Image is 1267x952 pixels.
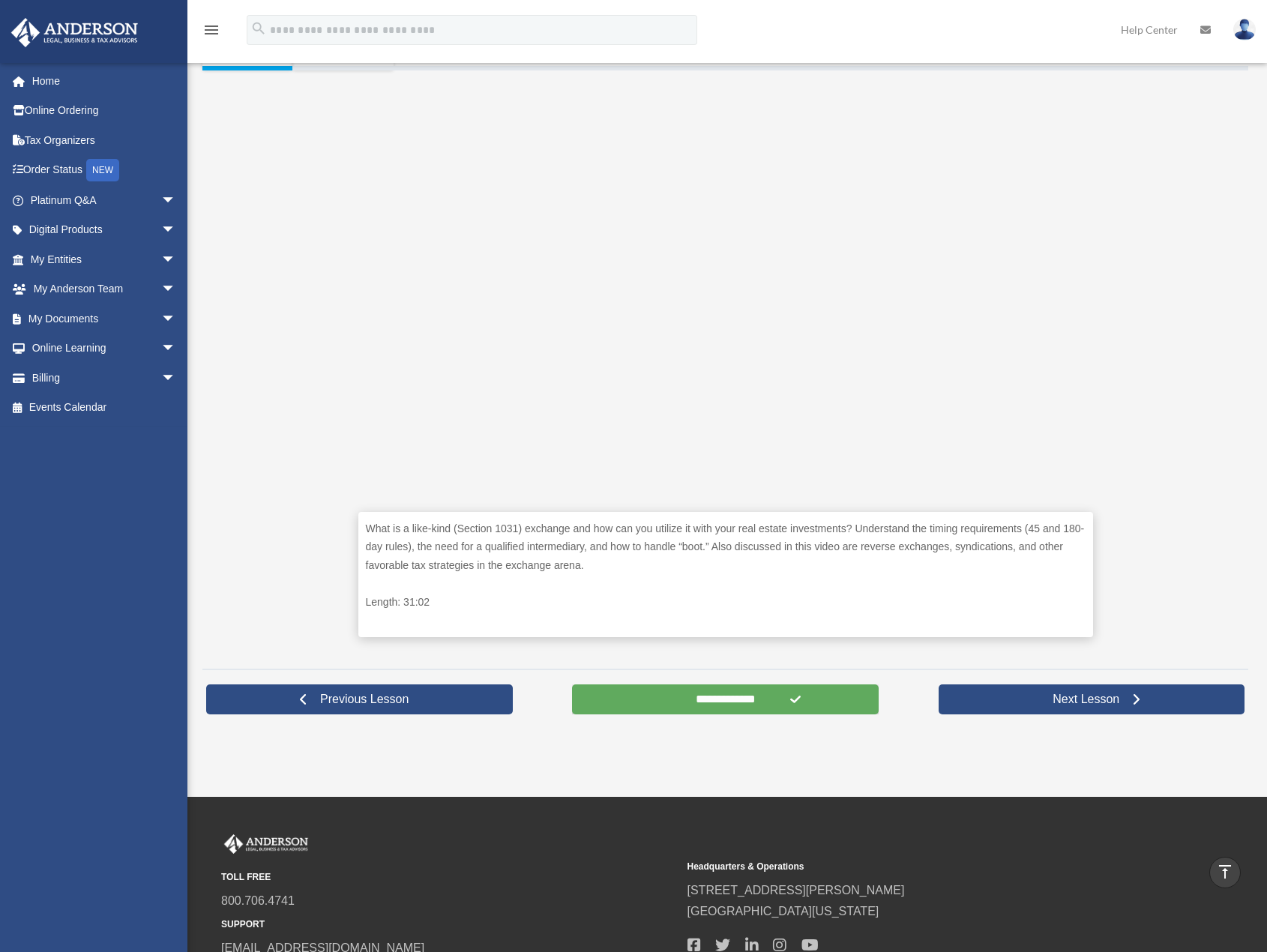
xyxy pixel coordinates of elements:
[10,215,199,245] a: Digital Productsarrow_drop_down
[10,244,199,274] a: My Entitiesarrow_drop_down
[687,859,1143,875] small: Headquarters & Operations
[10,155,199,186] a: Order StatusNEW
[687,884,905,897] a: [STREET_ADDRESS][PERSON_NAME]
[161,274,191,305] span: arrow_drop_down
[1041,692,1131,707] span: Next Lesson
[161,244,191,275] span: arrow_drop_down
[221,834,311,854] img: Anderson Advisors Platinum Portal
[161,185,191,216] span: arrow_drop_down
[161,304,191,334] span: arrow_drop_down
[221,917,677,933] small: SUPPORT
[1209,857,1241,888] a: vertical_align_top
[86,159,119,181] div: NEW
[7,18,142,47] img: Anderson Advisors Platinum Portal
[10,66,199,96] a: Home
[161,363,191,394] span: arrow_drop_down
[1216,863,1234,881] i: vertical_align_top
[10,363,199,393] a: Billingarrow_drop_down
[366,519,1086,575] p: What is a like-kind (Section 1031) exchange and how can you utilize it with your real estate inve...
[10,393,199,423] a: Events Calendar
[161,215,191,246] span: arrow_drop_down
[221,894,295,907] a: 800.706.4741
[161,334,191,364] span: arrow_drop_down
[358,91,1093,504] iframe: 1031 Exchanges
[1233,19,1256,40] img: User Pic
[366,593,1086,612] p: Length: 31:02
[10,274,199,304] a: My Anderson Teamarrow_drop_down
[206,684,513,714] a: Previous Lesson
[202,21,220,39] i: menu
[10,96,199,126] a: Online Ordering
[250,20,267,37] i: search
[10,334,199,364] a: Online Learningarrow_drop_down
[939,684,1245,714] a: Next Lesson
[10,304,199,334] a: My Documentsarrow_drop_down
[687,905,879,918] a: [GEOGRAPHIC_DATA][US_STATE]
[308,692,421,707] span: Previous Lesson
[10,125,199,155] a: Tax Organizers
[202,26,220,39] a: menu
[221,870,677,885] small: TOLL FREE
[10,185,199,215] a: Platinum Q&Aarrow_drop_down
